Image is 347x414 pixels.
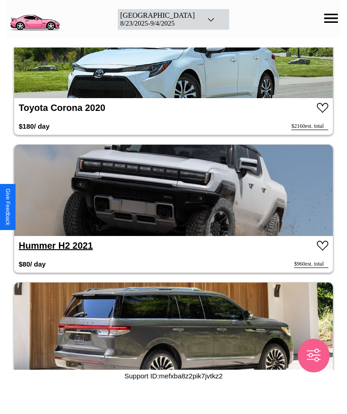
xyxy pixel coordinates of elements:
h3: $ 80 / day [19,256,46,273]
a: Hummer H2 2021 [19,241,93,251]
div: [GEOGRAPHIC_DATA] [120,11,195,20]
div: Give Feedback [5,189,11,225]
p: Support ID: mefxba8z2pik7jvtkz2 [124,370,222,382]
div: $ 960 est. total [294,261,328,268]
a: Toyota Corona 2020 [19,103,105,113]
img: logo [7,5,63,32]
div: $ 2160 est. total [291,123,328,130]
div: 8 / 23 / 2025 - 9 / 4 / 2025 [120,20,195,27]
h3: $ 180 / day [19,118,50,135]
